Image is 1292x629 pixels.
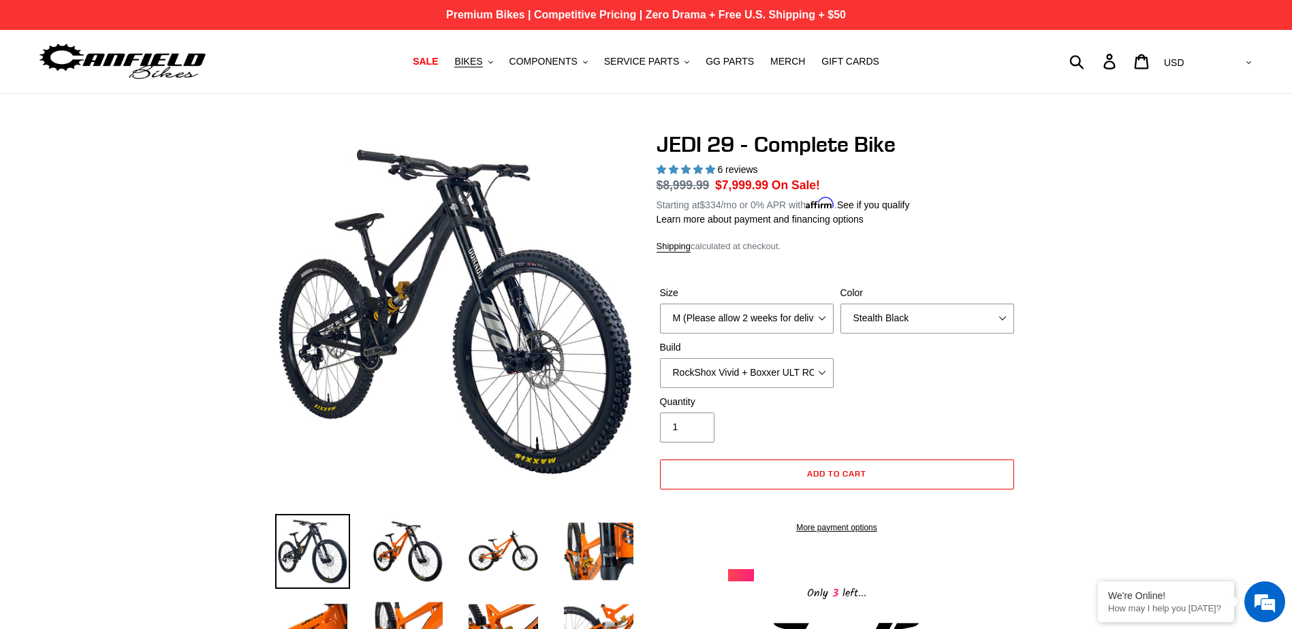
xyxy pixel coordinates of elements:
[406,52,445,71] a: SALE
[657,240,1018,253] div: calculated at checkout.
[840,286,1014,300] label: Color
[660,286,834,300] label: Size
[275,514,350,589] img: Load image into Gallery viewer, JEDI 29 - Complete Bike
[37,40,208,83] img: Canfield Bikes
[44,68,78,102] img: d_696896380_company_1647369064580_696896380
[657,214,864,225] a: Learn more about payment and financing options
[699,199,721,210] span: $334
[699,52,761,71] a: GG PARTS
[828,585,842,602] span: 3
[657,131,1018,157] h1: JEDI 29 - Complete Bike
[715,178,768,192] span: $7,999.99
[1108,603,1224,613] p: How may I help you today?
[821,56,879,67] span: GIFT CARDS
[772,176,820,194] span: On Sale!
[223,7,256,39] div: Minimize live chat window
[815,52,886,71] a: GIFT CARDS
[706,56,754,67] span: GG PARTS
[770,56,805,67] span: MERCH
[7,372,259,419] textarea: Type your message and hit 'Enter'
[371,514,445,589] img: Load image into Gallery viewer, JEDI 29 - Complete Bike
[807,468,866,479] span: Add to cart
[15,75,35,95] div: Navigation go back
[79,172,188,309] span: We're online!
[660,459,1014,489] button: Add to cart
[806,197,834,209] span: Affirm
[657,195,910,212] p: Starting at /mo or 0% APR with .
[454,56,482,67] span: BIKES
[660,395,834,409] label: Quantity
[660,340,834,355] label: Build
[657,178,710,192] s: $8,999.99
[1077,46,1112,76] input: Search
[657,164,718,175] span: 5.00 stars
[837,199,910,210] a: See if you qualify - Learn more about Affirm Financing (opens in modal)
[660,521,1014,534] a: More payment options
[413,56,438,67] span: SALE
[466,514,541,589] img: Load image into Gallery viewer, JEDI 29 - Complete Bike
[509,56,578,67] span: COMPONENTS
[1108,590,1224,601] div: We're Online!
[91,76,249,94] div: Chat with us now
[717,164,757,175] span: 6 reviews
[597,52,696,71] button: SERVICE PARTS
[604,56,679,67] span: SERVICE PARTS
[447,52,499,71] button: BIKES
[728,581,946,602] div: Only left...
[503,52,595,71] button: COMPONENTS
[657,241,691,253] a: Shipping
[561,514,636,589] img: Load image into Gallery viewer, JEDI 29 - Complete Bike
[763,52,812,71] a: MERCH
